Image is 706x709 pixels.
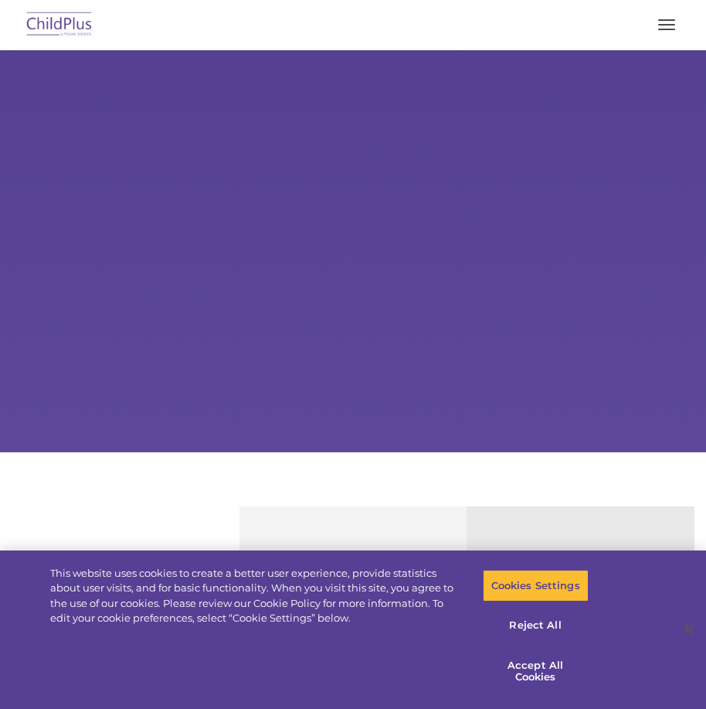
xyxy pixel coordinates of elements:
[483,609,589,642] button: Reject All
[483,570,589,602] button: Cookies Settings
[23,7,96,43] img: ChildPlus by Procare Solutions
[50,566,461,626] div: This website uses cookies to create a better user experience, provide statistics about user visit...
[672,612,706,646] button: Close
[483,649,589,694] button: Accept All Cookies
